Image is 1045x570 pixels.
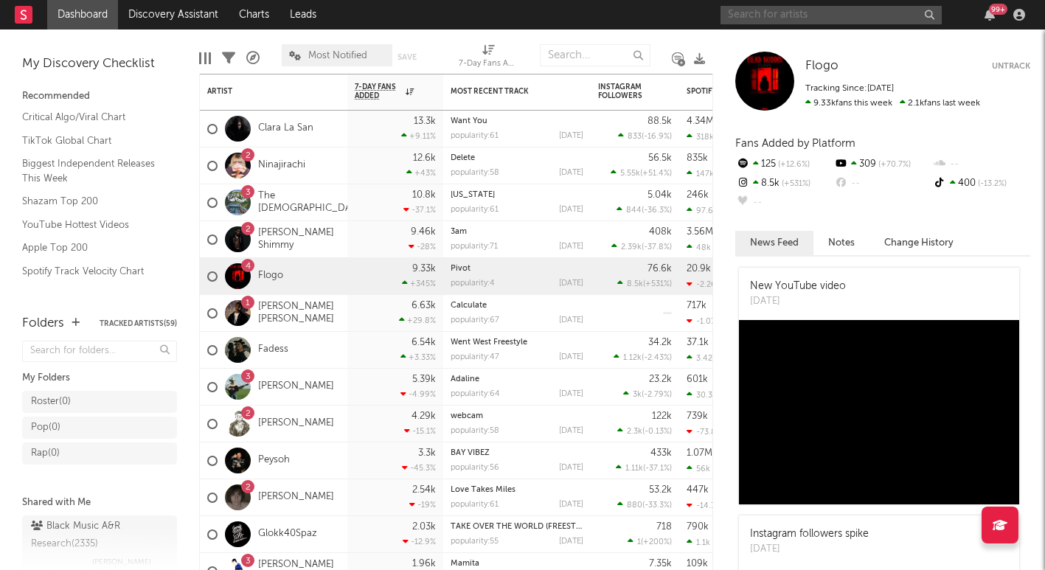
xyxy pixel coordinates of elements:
div: ( ) [617,205,672,215]
button: Notes [813,231,869,255]
div: -1.07k [687,316,720,326]
a: BAY VIBEZ [451,449,490,457]
a: Fadess [258,344,288,356]
a: Calculate [451,302,487,310]
div: +345 % [402,279,436,288]
div: Pivot [451,265,583,273]
div: -- [932,155,1030,174]
span: 880 [627,501,642,510]
div: 56k [687,464,710,473]
div: 1.07M [687,448,712,458]
span: Most Notified [308,51,367,60]
span: 2.3k [627,428,642,436]
span: -37.8 % [644,243,670,251]
a: TAKE OVER THE WORLD (FREESTYLE) [451,523,591,531]
div: 30.3k [687,390,717,400]
a: Critical Algo/Viral Chart [22,109,162,125]
span: 1.12k [623,354,642,362]
div: popularity: 61 [451,132,499,140]
div: 125 [735,155,833,174]
div: 246k [687,190,709,200]
div: 3am [451,228,583,236]
div: popularity: 67 [451,316,499,324]
div: A&R Pipeline [246,37,260,80]
div: 2.54k [412,485,436,495]
div: 4.29k [412,411,436,421]
div: 9.46k [411,227,436,237]
a: Ninajirachi [258,159,305,172]
div: 9.33k [412,264,436,274]
div: ( ) [611,168,672,178]
span: 844 [626,206,642,215]
div: Black Music A&R Research ( 2335 ) [31,518,164,553]
span: 1 [637,538,641,546]
div: 8.5k [735,174,833,193]
a: Rap(0) [22,442,177,465]
div: 147k [687,169,714,178]
div: 5.39k [412,375,436,384]
div: 7.35k [649,559,672,569]
a: Recommended For You [22,286,162,302]
div: 7-Day Fans Added (7-Day Fans Added) [459,37,518,80]
div: [DATE] [559,279,583,288]
div: Went West Freestyle [451,338,583,347]
div: 48k [687,243,711,252]
a: Peysoh [258,454,290,467]
div: Pop ( 0 ) [31,419,60,437]
div: -14.7k [687,501,720,510]
button: News Feed [735,231,813,255]
span: Flogo [805,60,839,72]
div: Mamita [451,560,583,568]
span: -16.9 % [644,133,670,141]
div: Instagram followers spike [750,526,869,542]
div: 718 [656,522,672,532]
span: +531 % [780,180,810,188]
div: popularity: 61 [451,501,499,509]
div: 408k [649,227,672,237]
div: 1.1k [687,538,710,547]
div: -12.9 % [403,537,436,546]
div: Rap ( 0 ) [31,445,60,462]
div: ( ) [611,242,672,251]
div: Calculate [451,302,583,310]
div: My Folders [22,369,177,387]
div: popularity: 47 [451,353,499,361]
div: +9.11 % [401,131,436,141]
a: Pivot [451,265,471,273]
a: Apple Top 200 [22,240,162,256]
a: 3am [451,228,467,236]
span: -2.79 % [644,391,670,399]
div: 13.3k [414,117,436,126]
div: My Discovery Checklist [22,55,177,73]
div: webcam [451,412,583,420]
div: -15.1 % [404,426,436,436]
div: [DATE] [750,542,869,557]
div: Artist [207,87,318,96]
div: ( ) [617,426,672,436]
div: [DATE] [559,316,583,324]
div: [DATE] [559,206,583,214]
div: Recommended [22,88,177,105]
div: -37.1 % [403,205,436,215]
div: 34.2k [648,338,672,347]
div: BAY VIBEZ [451,449,583,457]
a: Mamita [451,560,479,568]
span: 2.39k [621,243,642,251]
div: 835k [687,153,708,163]
div: 717k [687,301,706,310]
div: -- [735,193,833,212]
div: [DATE] [559,132,583,140]
div: 4.34M [687,117,714,126]
button: 99+ [985,9,995,21]
a: Biggest Independent Releases This Week [22,156,162,186]
div: 1.96k [412,559,436,569]
div: 6.54k [412,338,436,347]
span: +70.7 % [876,161,911,169]
div: popularity: 61 [451,206,499,214]
span: 5.55k [620,170,640,178]
div: 88.5k [648,117,672,126]
a: The [DEMOGRAPHIC_DATA] [258,190,366,215]
a: webcam [451,412,483,420]
div: ( ) [614,352,672,362]
span: -13.2 % [976,180,1007,188]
